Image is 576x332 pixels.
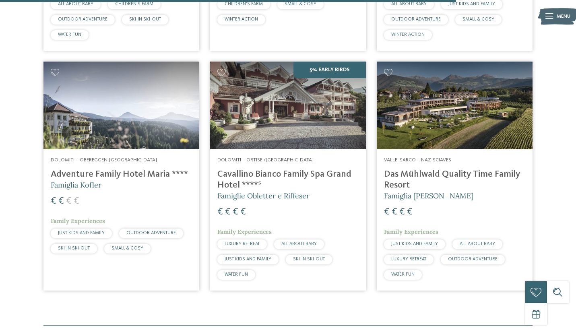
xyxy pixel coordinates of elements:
[293,257,325,262] span: SKI-IN SKI-OUT
[460,241,495,246] span: ALL ABOUT BABY
[391,2,427,6] span: ALL ABOUT BABY
[384,191,473,200] span: Famiglia [PERSON_NAME]
[115,2,153,6] span: CHILDREN’S FARM
[217,191,310,200] span: Famiglie Obletter e Riffeser
[391,17,441,22] span: OUTDOOR ADVENTURE
[225,241,260,246] span: LUXURY RETREAT
[43,62,199,149] img: Adventure Family Hotel Maria ****
[384,207,390,217] span: €
[281,241,317,246] span: ALL ABOUT BABY
[225,17,258,22] span: WINTER ACTION
[66,196,72,206] span: €
[233,207,238,217] span: €
[129,17,161,22] span: SKI-IN SKI-OUT
[43,62,199,291] a: Cercate un hotel per famiglie? Qui troverete solo i migliori! Dolomiti – Obereggen-[GEOGRAPHIC_DA...
[217,207,223,217] span: €
[51,196,56,206] span: €
[51,180,101,190] span: Famiglia Kofler
[210,62,366,149] img: Family Spa Grand Hotel Cavallino Bianco ****ˢ
[391,272,415,277] span: WATER FUN
[217,157,314,163] span: Dolomiti – Ortisei/[GEOGRAPHIC_DATA]
[285,2,316,6] span: SMALL & COSY
[111,246,143,251] span: SMALL & COSY
[407,207,413,217] span: €
[126,231,176,235] span: OUTDOOR ADVENTURE
[51,217,105,225] span: Family Experiences
[58,32,81,37] span: WATER FUN
[58,196,64,206] span: €
[240,207,246,217] span: €
[225,2,263,6] span: CHILDREN’S FARM
[225,257,271,262] span: JUST KIDS AND FAMILY
[74,196,79,206] span: €
[377,62,533,149] img: Cercate un hotel per famiglie? Qui troverete solo i migliori!
[391,241,438,246] span: JUST KIDS AND FAMILY
[384,169,525,191] h4: Das Mühlwald Quality Time Family Resort
[391,257,426,262] span: LUXURY RETREAT
[391,32,425,37] span: WINTER ACTION
[58,231,105,235] span: JUST KIDS AND FAMILY
[58,17,107,22] span: OUTDOOR ADVENTURE
[448,257,498,262] span: OUTDOOR ADVENTURE
[448,2,495,6] span: JUST KIDS AND FAMILY
[51,157,157,163] span: Dolomiti – Obereggen-[GEOGRAPHIC_DATA]
[399,207,405,217] span: €
[377,62,533,291] a: Cercate un hotel per famiglie? Qui troverete solo i migliori! Valle Isarco – Naz-Sciaves Das Mühl...
[58,2,93,6] span: ALL ABOUT BABY
[225,272,248,277] span: WATER FUN
[51,169,192,180] h4: Adventure Family Hotel Maria ****
[384,228,438,235] span: Family Experiences
[217,228,272,235] span: Family Experiences
[462,17,494,22] span: SMALL & COSY
[217,169,359,191] h4: Cavallino Bianco Family Spa Grand Hotel ****ˢ
[225,207,231,217] span: €
[392,207,397,217] span: €
[384,157,451,163] span: Valle Isarco – Naz-Sciaves
[210,62,366,291] a: Cercate un hotel per famiglie? Qui troverete solo i migliori! 5% Early Birds Dolomiti – Ortisei/[...
[58,246,90,251] span: SKI-IN SKI-OUT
